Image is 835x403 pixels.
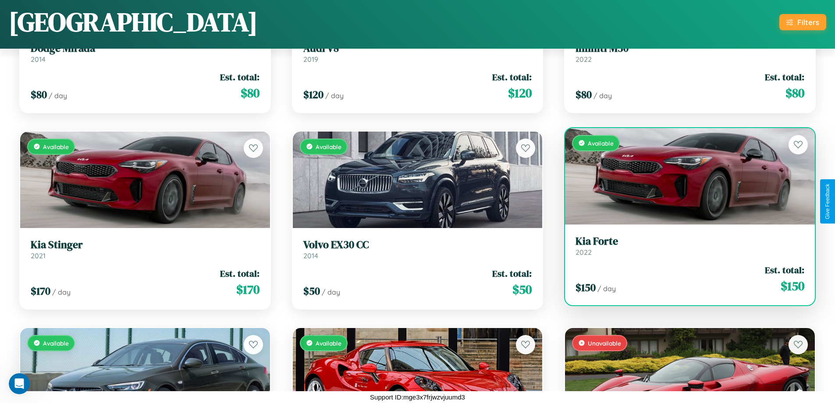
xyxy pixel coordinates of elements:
span: Available [588,139,614,147]
p: Support ID: mge3x7frjwzvjuumd3 [370,391,465,403]
h1: [GEOGRAPHIC_DATA] [9,4,258,40]
span: $ 80 [241,84,259,102]
span: Available [43,143,69,150]
span: Est. total: [492,71,532,83]
a: Volvo EX30 CC2014 [303,239,532,260]
span: 2019 [303,55,318,64]
span: / day [325,91,344,100]
span: $ 170 [236,281,259,298]
span: $ 150 [781,277,804,295]
span: Est. total: [220,267,259,280]
iframe: Intercom live chat [9,373,30,394]
span: Unavailable [588,339,621,347]
span: $ 120 [303,87,323,102]
span: Est. total: [765,71,804,83]
h3: Kia Forte [576,235,804,248]
span: / day [49,91,67,100]
span: $ 80 [785,84,804,102]
a: Kia Stinger2021 [31,239,259,260]
h3: Audi V8 [303,42,532,55]
a: Dodge Mirada2014 [31,42,259,64]
span: 2022 [576,55,592,64]
h3: Volvo EX30 CC [303,239,532,251]
span: 2014 [303,251,318,260]
span: / day [593,91,612,100]
span: Est. total: [492,267,532,280]
span: $ 50 [512,281,532,298]
span: $ 170 [31,284,50,298]
h3: Kia Stinger [31,239,259,251]
span: Available [316,143,341,150]
a: Audi V82019 [303,42,532,64]
span: 2022 [576,248,592,257]
span: Available [316,339,341,347]
h3: Dodge Mirada [31,42,259,55]
a: Kia Forte2022 [576,235,804,257]
span: $ 150 [576,280,596,295]
div: Filters [797,18,819,27]
a: Infiniti M302022 [576,42,804,64]
div: Give Feedback [824,184,831,219]
span: / day [322,288,340,296]
span: / day [52,288,71,296]
span: 2014 [31,55,46,64]
span: $ 50 [303,284,320,298]
button: Filters [779,14,826,30]
span: $ 80 [31,87,47,102]
h3: Infiniti M30 [576,42,804,55]
span: Available [43,339,69,347]
span: / day [597,284,616,293]
span: 2021 [31,251,46,260]
span: $ 80 [576,87,592,102]
span: $ 120 [508,84,532,102]
span: Est. total: [220,71,259,83]
span: Est. total: [765,264,804,276]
